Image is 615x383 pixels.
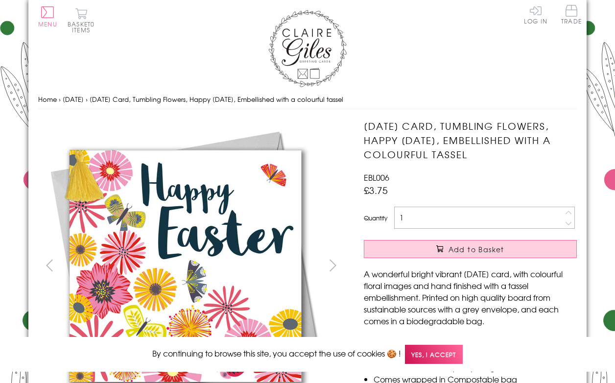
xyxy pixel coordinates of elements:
[38,95,57,104] a: Home
[364,214,387,222] label: Quantity
[364,268,577,327] p: A wonderful bright vibrant [DATE] card, with colourful floral images and hand finished with a tas...
[449,244,504,254] span: Add to Basket
[38,20,57,28] span: Menu
[90,95,343,104] span: [DATE] Card, Tumbling Flowers, Happy [DATE], Embellished with a colourful tassel
[86,95,88,104] span: ›
[38,6,57,27] button: Menu
[72,20,95,34] span: 0 items
[38,90,577,110] nav: breadcrumbs
[364,183,388,197] span: £3.75
[268,10,347,87] img: Claire Giles Greetings Cards
[561,5,582,26] a: Trade
[63,95,84,104] a: [DATE]
[59,95,61,104] span: ›
[524,5,547,24] a: Log In
[561,5,582,24] span: Trade
[68,8,95,33] button: Basket0 items
[364,240,577,258] button: Add to Basket
[364,119,577,161] h1: [DATE] Card, Tumbling Flowers, Happy [DATE], Embellished with a colourful tassel
[364,171,389,183] span: EBL006
[322,254,344,276] button: next
[405,345,463,364] span: Yes, I accept
[38,254,60,276] button: prev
